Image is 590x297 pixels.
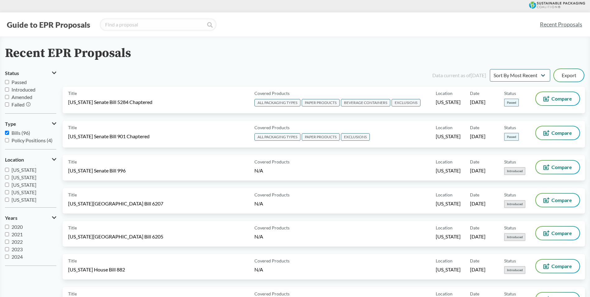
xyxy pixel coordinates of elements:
[470,167,485,174] span: [DATE]
[5,232,9,236] input: 2021
[504,133,519,141] span: Passed
[5,131,9,135] input: Bills (96)
[551,264,572,269] span: Compare
[436,99,461,106] span: [US_STATE]
[436,233,461,240] span: [US_STATE]
[436,90,453,97] span: Location
[302,133,340,141] span: PAPER PRODUCTS
[5,46,131,60] h2: Recent EPR Proposals
[68,90,77,97] span: Title
[254,224,290,231] span: Covered Products
[12,94,32,100] span: Amended
[470,257,479,264] span: Date
[68,167,126,174] span: [US_STATE] Senate Bill 996
[5,80,9,84] input: Passed
[12,137,53,143] span: Policy Positions (4)
[5,198,9,202] input: [US_STATE]
[536,126,579,139] button: Compare
[68,224,77,231] span: Title
[12,182,36,188] span: [US_STATE]
[504,99,519,106] span: Passed
[436,124,453,131] span: Location
[12,130,30,136] span: Bills (96)
[551,130,572,135] span: Compare
[254,266,263,272] span: N/A
[5,20,92,30] button: Guide to EPR Proposals
[68,257,77,264] span: Title
[504,224,516,231] span: Status
[254,290,290,297] span: Covered Products
[436,167,461,174] span: [US_STATE]
[470,99,485,106] span: [DATE]
[68,200,163,207] span: [US_STATE][GEOGRAPHIC_DATA] Bill 6207
[551,231,572,236] span: Compare
[536,260,579,273] button: Compare
[100,18,216,31] input: Find a proposal
[554,69,584,82] button: Export
[68,158,77,165] span: Title
[5,95,9,99] input: Amended
[470,158,479,165] span: Date
[68,124,77,131] span: Title
[12,224,23,230] span: 2020
[551,198,572,203] span: Compare
[504,257,516,264] span: Status
[12,174,36,180] span: [US_STATE]
[341,99,390,106] span: BEVERAGE CONTAINERS
[5,157,24,163] span: Location
[504,90,516,97] span: Status
[470,124,479,131] span: Date
[504,124,516,131] span: Status
[536,161,579,174] button: Compare
[254,200,263,206] span: N/A
[12,246,23,252] span: 2023
[436,290,453,297] span: Location
[254,133,300,141] span: ALL PACKAGING TYPES
[470,233,485,240] span: [DATE]
[68,133,150,140] span: [US_STATE] Senate Bill 901 Chaptered
[504,233,525,241] span: Introduced
[470,266,485,273] span: [DATE]
[254,191,290,198] span: Covered Products
[470,290,479,297] span: Date
[68,99,152,106] span: [US_STATE] Senate Bill 5284 Chaptered
[12,101,25,107] span: Failed
[551,96,572,101] span: Compare
[68,290,77,297] span: Title
[12,167,36,173] span: [US_STATE]
[254,257,290,264] span: Covered Products
[392,99,420,106] span: EXCLUSIONS
[504,290,516,297] span: Status
[5,119,56,129] button: Type
[5,154,56,165] button: Location
[436,200,461,207] span: [US_STATE]
[504,167,525,175] span: Introduced
[68,233,163,240] span: [US_STATE][GEOGRAPHIC_DATA] Bill 6205
[436,257,453,264] span: Location
[68,191,77,198] span: Title
[536,227,579,240] button: Compare
[504,266,525,274] span: Introduced
[12,79,27,85] span: Passed
[5,255,9,259] input: 2024
[470,224,479,231] span: Date
[254,124,290,131] span: Covered Products
[254,158,290,165] span: Covered Products
[5,168,9,172] input: [US_STATE]
[504,200,525,208] span: Introduced
[536,194,579,207] button: Compare
[5,190,9,194] input: [US_STATE]
[470,90,479,97] span: Date
[551,165,572,170] span: Compare
[12,239,23,245] span: 2022
[12,197,36,203] span: [US_STATE]
[12,254,23,260] span: 2024
[5,183,9,187] input: [US_STATE]
[5,213,56,223] button: Years
[12,189,36,195] span: [US_STATE]
[436,224,453,231] span: Location
[5,247,9,251] input: 2023
[470,191,479,198] span: Date
[436,266,461,273] span: [US_STATE]
[470,200,485,207] span: [DATE]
